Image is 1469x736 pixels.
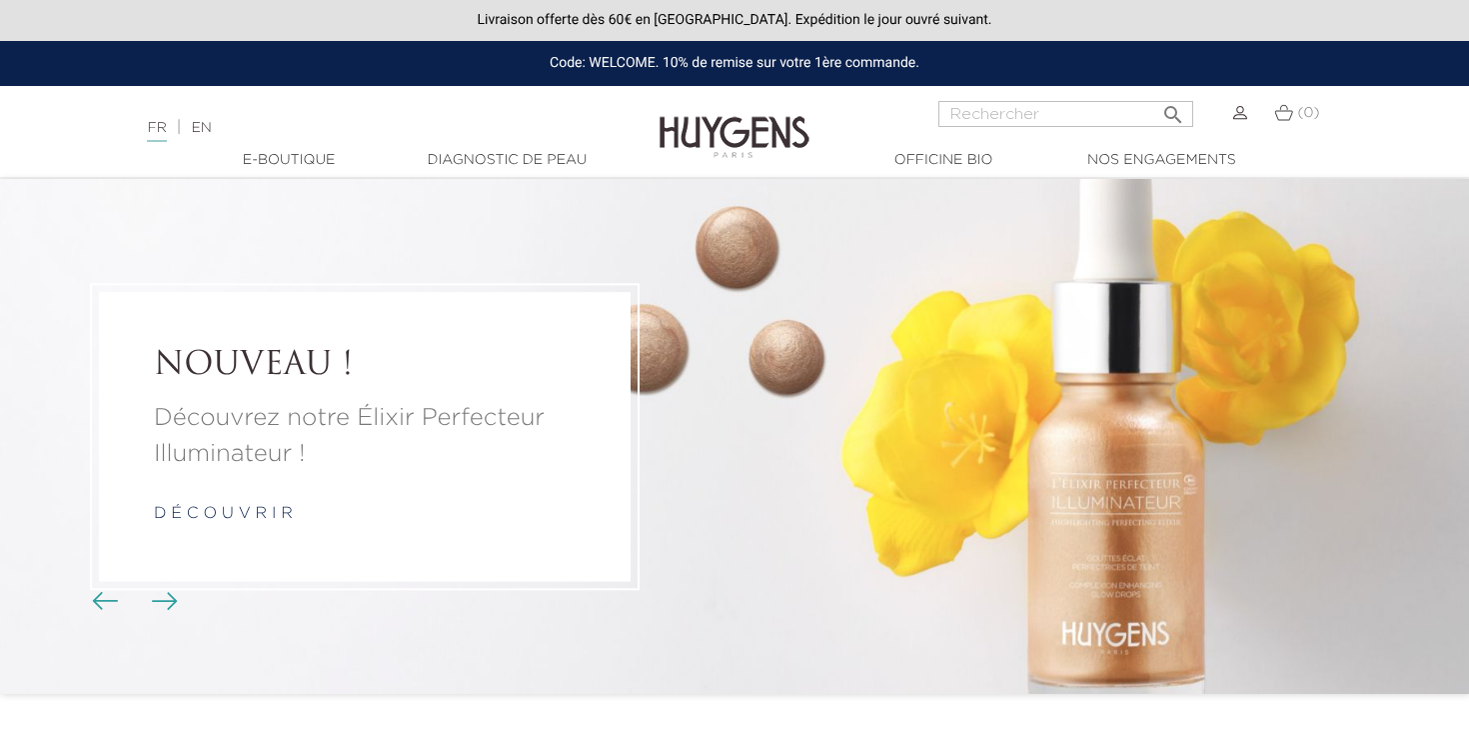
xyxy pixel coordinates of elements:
div: | [137,116,597,140]
input: Rechercher [938,101,1193,127]
a: Découvrez notre Élixir Perfecteur Illuminateur ! [154,400,576,472]
a: d é c o u v r i r [154,506,293,522]
a: Diagnostic de peau [407,150,607,171]
i:  [1161,97,1185,121]
a: Officine Bio [843,150,1043,171]
a: EN [191,121,211,135]
span: (0) [1297,106,1319,120]
a: E-Boutique [189,150,389,171]
a: FR [147,121,166,142]
img: Huygens [660,84,809,161]
a: Nos engagements [1061,150,1261,171]
div: Boutons du carrousel [100,587,165,617]
button:  [1155,95,1191,122]
a: NOUVEAU ! [154,347,576,385]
